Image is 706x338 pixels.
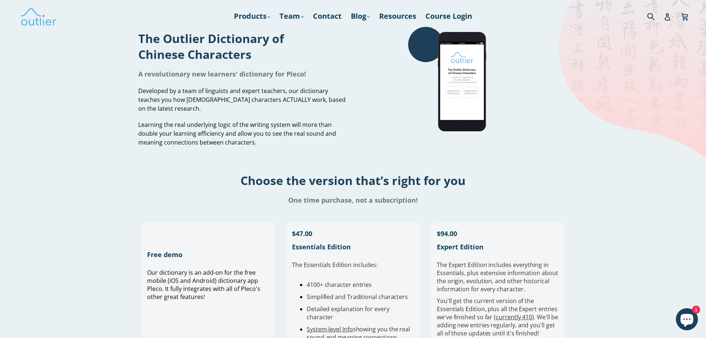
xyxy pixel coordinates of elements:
[307,281,372,289] span: 4100+ character entries
[138,31,347,62] h1: The Outlier Dictionary of Chinese Characters
[437,242,559,251] h1: Expert Edition
[307,293,408,301] span: Simplified and Traditional characters
[422,10,476,23] a: Course Login
[292,229,312,238] span: $47.00
[307,325,353,333] a: System-level Info
[496,313,532,321] a: currently 410
[138,87,346,113] span: Developed by a team of linguists and expert teachers, our dictionary teaches you how [DEMOGRAPHIC...
[674,308,700,332] inbox-online-store-chat: Shopify online store chat
[347,10,374,23] a: Blog
[437,297,558,337] span: You'll get the current version of the Essentials Edition, plus all the Expert entries we've finis...
[307,305,389,321] span: Detailed explanation for every character
[292,260,377,268] span: The Essentials Edition includes:
[375,10,420,23] a: Resources
[437,260,516,268] span: The Expert Edition includes e
[309,10,345,23] a: Contact
[276,10,307,23] a: Team
[147,268,260,300] span: Our dictionary is an add-on for the free mobile (iOS and Android) dictionary app Pleco. It fully ...
[138,70,347,78] h1: A revolutionary new learners' dictionary for Pleco!
[230,10,274,23] a: Products
[437,260,558,293] span: verything in Essentials, plus extensive information about the origin, evolution, and other histor...
[138,120,336,146] span: Learning the real underlying logic of the writing system will more than double your learning effi...
[20,6,57,27] img: Outlier Linguistics
[645,8,666,24] input: Search
[437,229,457,238] span: $94.00
[292,242,414,251] h1: Essentials Edition
[147,250,269,259] h1: Free demo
